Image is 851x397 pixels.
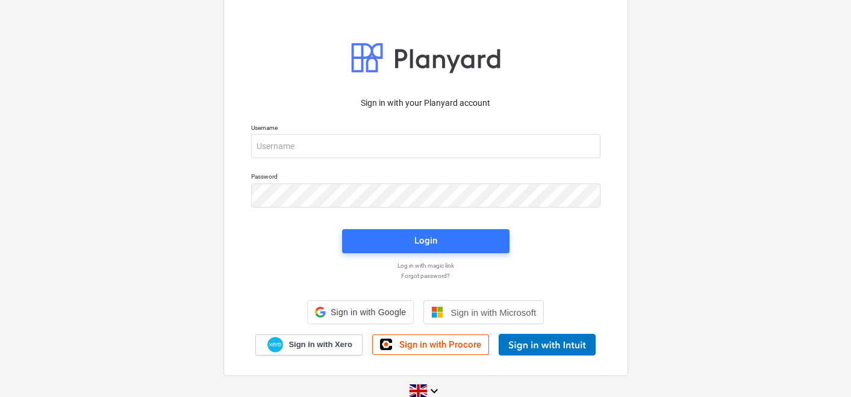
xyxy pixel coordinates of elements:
[372,334,489,355] a: Sign in with Procore
[251,97,600,109] p: Sign in with your Planyard account
[342,229,510,253] button: Login
[251,124,600,134] p: Username
[267,337,283,353] img: Xero logo
[307,300,414,324] div: Sign in with Google
[255,334,363,355] a: Sign in with Xero
[331,307,406,317] span: Sign in with Google
[288,339,352,350] span: Sign in with Xero
[245,272,606,280] a: Forgot password?
[399,339,481,350] span: Sign in with Procore
[450,307,536,318] span: Sign in with Microsoft
[251,173,600,183] p: Password
[431,306,443,318] img: Microsoft logo
[414,233,437,248] div: Login
[251,134,600,158] input: Username
[245,262,606,269] a: Log in with magic link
